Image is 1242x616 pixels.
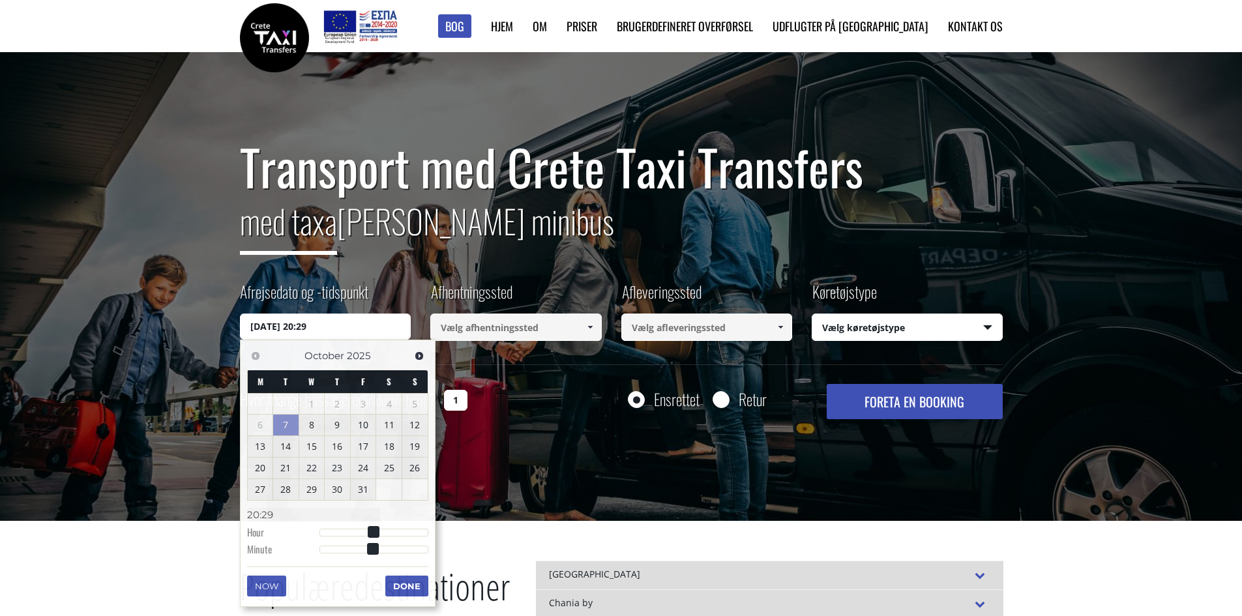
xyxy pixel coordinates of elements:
a: 8 [299,415,325,435]
a: 16 [325,436,350,457]
font: Afhentningssted [431,280,512,303]
span: 2 [325,394,350,415]
font: Chania by [549,596,593,609]
span: Tuesday [284,375,288,388]
span: 4 [376,394,402,415]
a: Brugerdefineret overførsel [617,18,753,35]
a: 23 [325,458,350,478]
font: ? [429,387,436,411]
button: FORETA EN BOOKING [827,384,1002,419]
font: Populære [239,561,354,611]
dt: Hour [247,525,319,542]
a: 30 [325,479,350,500]
span: 3 [351,394,376,415]
a: 20 [248,458,273,478]
a: Kontakt os [948,18,1003,35]
a: 15 [299,436,325,457]
font: [GEOGRAPHIC_DATA] [549,568,640,580]
font: FORETA EN BOOKING [865,392,964,411]
span: 1 [299,394,325,415]
a: 7 [273,415,299,435]
img: e-bannersEUERDF180X90.jpg [321,7,399,46]
span: Thursday [335,375,339,388]
font: Retur [739,387,767,411]
font: Afleveringssted [622,280,702,303]
a: 27 [248,479,273,500]
a: 12 [402,415,428,435]
span: Saturday [387,375,391,388]
a: 14 [273,436,299,457]
dt: Minute [247,542,319,559]
a: 17 [351,436,376,457]
a: 22 [299,458,325,478]
span: Next [414,351,424,361]
a: 9 [325,415,350,435]
span: October [304,349,344,362]
a: 19 [402,436,428,457]
a: Om [533,18,547,35]
span: Sunday [413,375,417,388]
a: 13 [248,436,273,457]
input: Vælg afhentningssted [430,314,602,341]
span: Monday [258,375,263,388]
font: Transport med Crete Taxi Transfers [240,130,863,203]
a: Vis alle varer [770,314,791,341]
a: 29 [299,479,325,500]
a: Next [411,347,428,364]
font: [PERSON_NAME] minibus [337,196,614,244]
a: 11 [376,415,402,435]
a: Priser [567,18,597,35]
font: Bog [445,18,464,35]
a: 31 [351,479,376,500]
a: 24 [351,458,376,478]
font: Køretøjstype [812,280,877,303]
button: Now [247,576,286,596]
a: Bog [438,14,471,38]
span: Previous [250,351,261,361]
span: Friday [361,375,365,388]
a: Hjem [491,18,513,35]
a: 10 [351,415,376,435]
font: med taxa [240,196,337,244]
a: Previous [247,347,265,364]
a: Vis alle varer [579,314,600,341]
span: 5 [402,394,428,415]
img: Kreta Taxi Transfers | Sikker taxatransport fra Heraklion Lufthavn, Chania Lufthavn, Rethymnon, H... [240,3,309,72]
a: Udflugter på [GEOGRAPHIC_DATA] [773,18,928,35]
span: Wednesday [308,375,314,388]
a: Kreta Taxi Transfers | Sikker taxatransport fra Heraklion Lufthavn, Chania Lufthavn, Rethymnon, H... [240,29,309,43]
a: 21 [273,458,299,478]
span: 2025 [347,349,370,362]
a: 28 [273,479,299,500]
a: 25 [376,458,402,478]
button: Done [385,576,428,596]
a: 18 [376,436,402,457]
a: 26 [402,458,428,478]
font: Ensrettet [654,387,700,411]
font: Afrejsedato og -tidspunkt [240,280,368,303]
span: 6 [248,415,273,435]
input: Vælg afleveringssted [621,314,793,341]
